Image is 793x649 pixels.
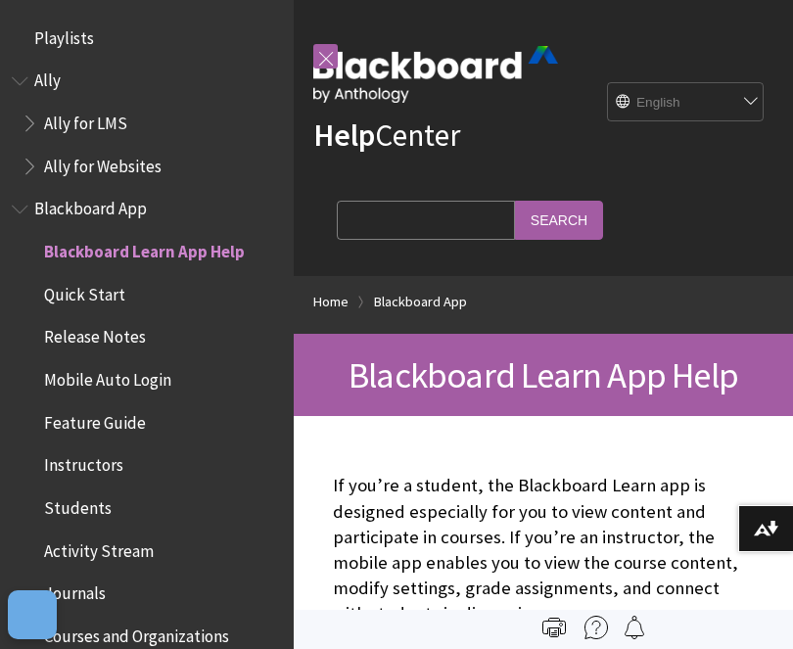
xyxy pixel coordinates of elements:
[584,616,608,639] img: More help
[313,46,558,103] img: Blackboard by Anthology
[44,278,125,304] span: Quick Start
[44,150,162,176] span: Ally for Websites
[542,616,566,639] img: Print
[34,193,147,219] span: Blackboard App
[44,449,123,476] span: Instructors
[44,578,106,604] span: Journals
[374,290,467,314] a: Blackboard App
[12,65,282,183] nav: Book outline for Anthology Ally Help
[44,491,112,518] span: Students
[44,235,245,261] span: Blackboard Learn App Help
[333,473,754,626] p: If you’re a student, the Blackboard Learn app is designed especially for you to view content and ...
[44,406,146,433] span: Feature Guide
[44,363,171,390] span: Mobile Auto Login
[608,83,765,122] select: Site Language Selector
[44,107,127,133] span: Ally for LMS
[44,321,146,348] span: Release Notes
[623,616,646,639] img: Follow this page
[349,352,738,397] span: Blackboard Learn App Help
[313,116,375,155] strong: Help
[313,290,349,314] a: Home
[34,65,61,91] span: Ally
[44,620,229,646] span: Courses and Organizations
[8,590,57,639] button: Open Preferences
[34,22,94,48] span: Playlists
[12,22,282,55] nav: Book outline for Playlists
[515,201,603,239] input: Search
[44,534,154,561] span: Activity Stream
[313,116,460,155] a: HelpCenter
